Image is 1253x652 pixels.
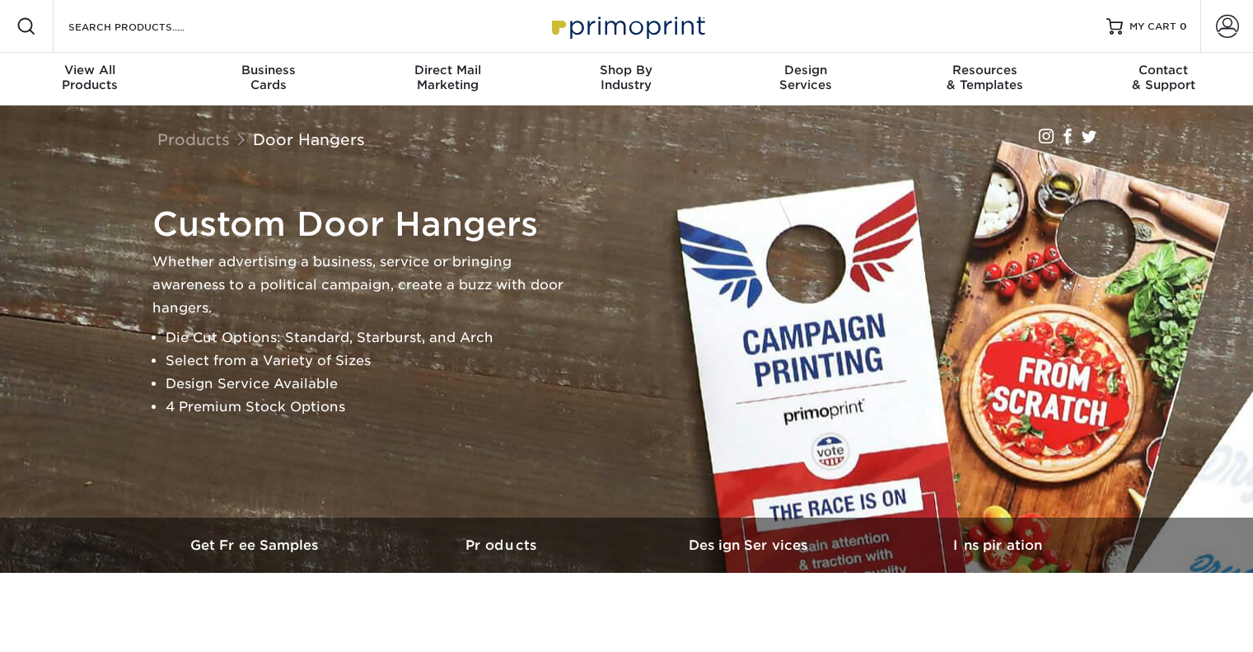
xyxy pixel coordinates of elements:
[166,373,564,396] li: Design Service Available
[716,63,895,92] div: Services
[166,326,564,349] li: Die Cut Options: Standard, Starburst, and Arch
[895,63,1073,77] span: Resources
[1074,53,1253,106] a: Contact& Support
[179,63,358,77] span: Business
[380,537,627,553] h3: Products
[716,53,895,106] a: DesignServices
[166,349,564,373] li: Select from a Variety of Sizes
[179,63,358,92] div: Cards
[1129,20,1176,34] span: MY CART
[166,396,564,419] li: 4 Premium Stock Options
[358,63,537,77] span: Direct Mail
[627,537,874,553] h3: Design Services
[716,63,895,77] span: Design
[358,63,537,92] div: Marketing
[1074,63,1253,77] span: Contact
[179,53,358,106] a: BusinessCards
[152,204,564,244] h1: Custom Door Hangers
[874,537,1121,553] h3: Inspiration
[157,130,230,148] a: Products
[358,53,537,106] a: Direct MailMarketing
[380,518,627,573] a: Products
[537,63,716,92] div: Industry
[627,518,874,573] a: Design Services
[537,63,716,77] span: Shop By
[895,53,1073,106] a: Resources& Templates
[253,130,365,148] a: Door Hangers
[874,518,1121,573] a: Inspiration
[67,16,227,36] input: SEARCH PRODUCTS.....
[545,8,709,44] img: Primoprint
[152,251,564,320] p: Whether advertising a business, service or bringing awareness to a political campaign, create a b...
[895,63,1073,92] div: & Templates
[1180,21,1187,32] span: 0
[1074,63,1253,92] div: & Support
[133,537,380,553] h3: Get Free Samples
[133,518,380,573] a: Get Free Samples
[537,53,716,106] a: Shop ByIndustry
